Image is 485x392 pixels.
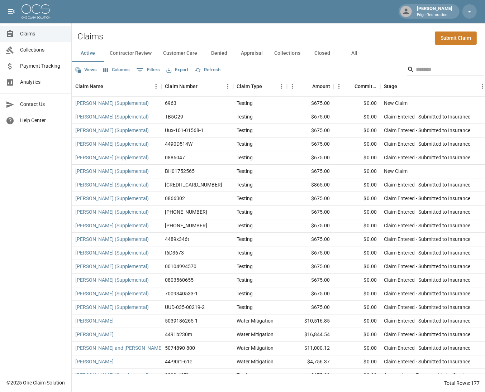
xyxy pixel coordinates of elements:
button: Collections [268,45,306,62]
a: [PERSON_NAME] (Supplemental) [75,208,149,216]
button: Menu [222,81,233,92]
div: 5039186265-1 [165,317,198,324]
div: Claim Type [233,76,287,96]
div: Stage [384,76,397,96]
button: Appraisal [235,45,268,62]
a: [PERSON_NAME] (Supplemental) [75,127,149,134]
div: 7009340533-1 [165,290,198,297]
div: $675.00 [287,165,333,178]
div: $675.00 [287,369,333,382]
div: Claim Number [165,76,198,96]
div: Testing [237,263,253,270]
div: Claim Entered - Submitted to Insurance [384,249,470,256]
div: I6D3673 [165,249,184,256]
div: [PERSON_NAME] [414,5,455,18]
div: Claim Entered - Submitted to Insurance [384,181,470,188]
div: Uux-101-01568-1 [165,127,204,134]
div: $0.00 [333,233,380,246]
img: ocs-logo-white-transparent.png [22,4,50,19]
div: Claim Entered - Submitted to Insurance [384,195,470,202]
div: $0.00 [333,165,380,178]
div: Testing [237,276,253,284]
div: Claim Entered - Submitted to Insurance [384,317,470,324]
div: $0.00 [333,124,380,137]
div: Testing [237,304,253,311]
div: 4490D514W [165,140,192,147]
div: Search [407,64,484,77]
a: [PERSON_NAME] [75,358,114,365]
div: Committed Amount [333,76,380,96]
button: Menu [333,81,344,92]
div: Claim Entered - Submitted to Insurance [384,154,470,161]
button: Sort [198,81,208,91]
div: 300-0581033-2025 [165,208,207,216]
button: open drawer [4,4,19,19]
span: Help Center [20,117,66,124]
button: Menu [287,81,298,92]
a: [PERSON_NAME] (Supplemental) [75,168,149,175]
button: Sort [397,81,407,91]
div: $675.00 [287,97,333,110]
div: Claim Name [72,76,161,96]
div: Claim Entered - Submitted to Insurance [384,344,470,352]
div: 4491b230m [165,331,192,338]
div: $0.00 [333,369,380,382]
div: Claim Entered - Submitted to Insurance [384,358,470,365]
a: [PERSON_NAME] (Supplemental) [75,113,149,120]
a: [PERSON_NAME] (Supplemental) [75,181,149,188]
div: Testing [237,195,253,202]
div: $675.00 [287,260,333,274]
div: $675.00 [287,246,333,260]
a: [PERSON_NAME] (Supplemental) [75,236,149,243]
button: Customer Care [157,45,203,62]
span: Analytics [20,78,66,86]
button: Select columns [101,64,132,76]
div: $675.00 [287,219,333,233]
div: $865.00 [287,178,333,192]
a: [PERSON_NAME] (Supplemental) [75,372,149,379]
button: Denied [203,45,235,62]
a: [PERSON_NAME] [75,331,114,338]
div: $675.00 [287,151,333,165]
div: $0.00 [333,110,380,124]
a: [PERSON_NAME] (Supplemental) [75,290,149,297]
div: 0803560655 [165,276,194,284]
div: Testing [237,372,253,379]
div: $0.00 [333,260,380,274]
div: Claim Entered - Submitted to Insurance [384,331,470,338]
div: Water Mitigation [237,331,274,338]
div: $0.00 [333,97,380,110]
div: 5074890-800 [165,344,195,352]
div: 44-90r1-61c [165,358,192,365]
a: [PERSON_NAME] and [PERSON_NAME] [75,344,163,352]
div: Claim Name [75,76,103,96]
div: Claim Entered - Submitted to Insurance [384,140,470,147]
div: 300-0576430-2025 [165,181,222,188]
div: Claim Entered - Submitted to Insurance [384,276,470,284]
div: $0.00 [333,192,380,205]
div: $0.00 [333,301,380,314]
button: Menu [276,81,287,92]
div: Amount [287,76,333,96]
button: Closed [306,45,338,62]
div: 6963 [165,100,176,107]
button: Sort [262,81,272,91]
div: 0866302 [165,195,185,202]
div: Claim Number [161,76,233,96]
div: BH01752565 [165,168,195,175]
span: Contact Us [20,101,66,108]
div: Testing [237,249,253,256]
div: $675.00 [287,192,333,205]
span: Claims [20,30,66,38]
button: Sort [302,81,312,91]
button: Views [73,64,99,76]
div: Water Mitigation [237,358,274,365]
a: [PERSON_NAME] (Supplemental) [75,140,149,147]
div: $675.00 [287,110,333,124]
div: $0.00 [333,314,380,328]
div: $675.00 [287,137,333,151]
div: Attempting to Engage with the Carrier [384,372,467,379]
div: Testing [237,154,253,161]
div: Claim Entered - Submitted to Insurance [384,208,470,216]
div: Water Mitigation [237,317,274,324]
